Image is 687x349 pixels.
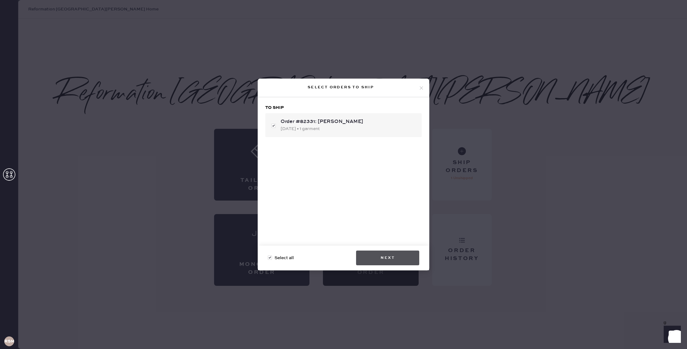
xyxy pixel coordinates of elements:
[281,125,417,132] div: [DATE] • 1 garment
[356,251,419,265] button: Next
[281,118,417,125] div: Order #82331: [PERSON_NAME]
[265,105,422,111] h3: To ship
[274,255,294,261] span: Select all
[263,84,419,91] div: Select orders to ship
[4,339,14,343] h3: RSMA
[658,321,684,348] iframe: Front Chat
